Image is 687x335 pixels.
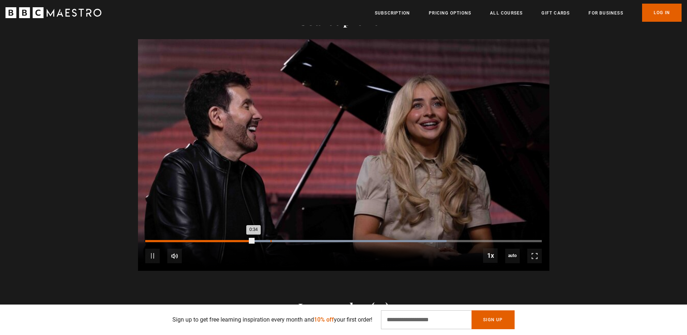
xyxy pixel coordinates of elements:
[505,249,520,263] div: Current quality: 360p
[138,12,549,28] h2: Course preview
[483,248,498,263] button: Playback Rate
[172,315,372,324] p: Sign up to get free learning inspiration every month and your first order!
[167,249,182,263] button: Mute
[588,9,623,17] a: For business
[314,316,334,323] span: 10% off
[505,249,520,263] span: auto
[138,39,549,271] video-js: Video Player
[375,9,410,17] a: Subscription
[642,4,682,22] a: Log In
[203,300,484,315] h2: Lesson plan (31)
[472,310,514,329] button: Sign Up
[145,240,541,242] div: Progress Bar
[527,249,542,263] button: Fullscreen
[541,9,570,17] a: Gift Cards
[5,7,101,18] svg: BBC Maestro
[429,9,471,17] a: Pricing Options
[490,9,523,17] a: All Courses
[375,4,682,22] nav: Primary
[145,249,160,263] button: Pause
